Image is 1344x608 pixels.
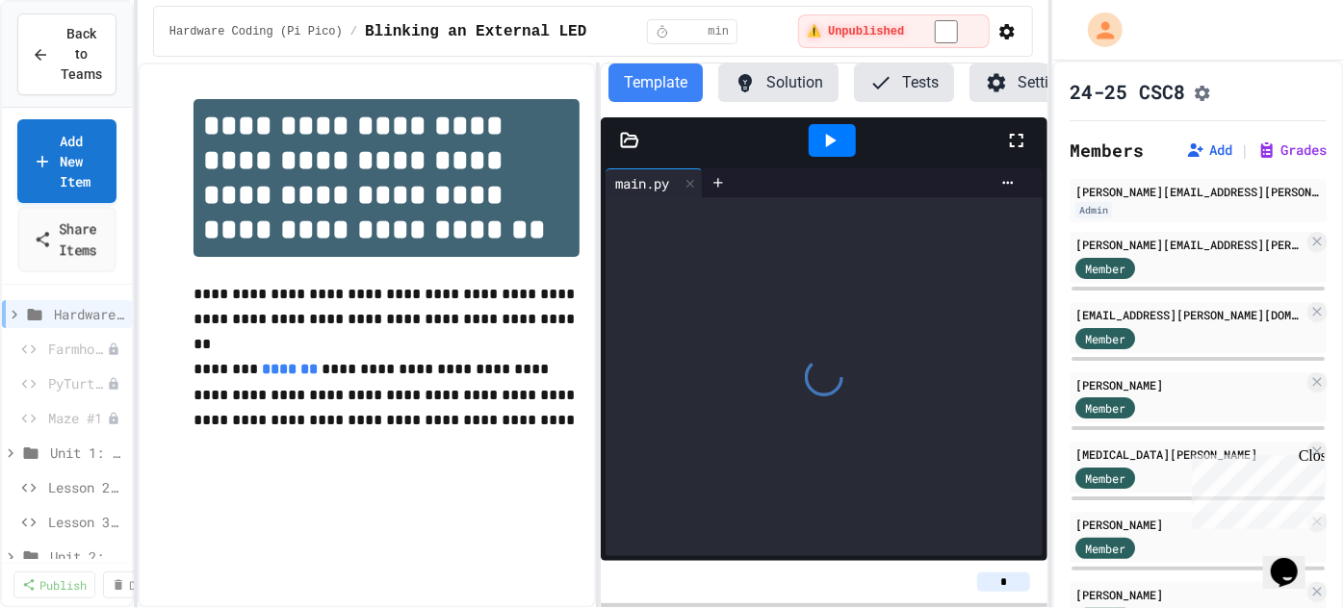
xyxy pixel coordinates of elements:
div: ⚠️ Students cannot see this content! Click the toggle to publish it and make it visible to your c... [798,14,990,48]
div: Unpublished [107,377,120,391]
div: Admin [1075,202,1112,218]
span: ⚠️ Unpublished [807,24,904,39]
span: Member [1085,399,1125,417]
iframe: chat widget [1263,531,1325,589]
span: Member [1085,540,1125,557]
h2: Members [1070,137,1144,164]
div: [MEDICAL_DATA][PERSON_NAME] [1075,445,1304,463]
span: / [350,24,357,39]
span: Lesson 2-Zap the Bugs! [48,477,124,497]
button: Grades [1257,140,1327,160]
span: Member [1085,260,1125,277]
span: Member [1085,330,1125,347]
span: Unit 1: Intro to Python [50,443,124,463]
div: Unpublished [107,342,120,356]
div: Chat with us now!Close [8,8,133,122]
span: Hardware Coding (Pi Pico) [54,304,124,324]
button: Tests [854,63,954,102]
span: Back to Teams [61,24,102,85]
div: [PERSON_NAME][EMAIL_ADDRESS][PERSON_NAME][DOMAIN_NAME] [1075,183,1321,200]
button: Solution [718,63,839,102]
span: min [708,24,729,39]
div: [PERSON_NAME] [1075,516,1304,533]
span: Hardware Coding (Pi Pico) [169,24,343,39]
a: Add New Item [17,119,116,203]
span: Lesson 3: Running & Editing a Program [48,512,124,532]
div: [PERSON_NAME] [1075,376,1304,393]
div: [PERSON_NAME][EMAIL_ADDRESS][PERSON_NAME][DOMAIN_NAME] [1075,236,1304,253]
iframe: chat widget [1184,447,1325,529]
button: Back to Teams [17,13,116,95]
div: Unpublished [107,412,120,425]
span: | [1240,139,1250,162]
input: publish toggle [912,20,981,43]
div: [PERSON_NAME] [1075,586,1304,603]
button: Template [608,63,703,102]
button: Settings [969,63,1089,102]
span: Member [1085,469,1125,487]
div: main.py [606,173,679,193]
span: PyTurtle - Fill Command with Random Number Generator [48,373,107,393]
a: Share Items [18,207,116,271]
span: Maze #1 [48,408,107,428]
a: Publish [13,571,95,598]
button: Assignment Settings [1193,80,1212,103]
div: [EMAIL_ADDRESS][PERSON_NAME][DOMAIN_NAME] [1075,306,1304,323]
h1: 24-25 CSC8 [1070,78,1185,105]
div: My Account [1068,8,1127,52]
div: main.py [606,168,703,197]
button: Add [1186,140,1232,160]
span: Unit 2: Moving the Turtle [50,546,124,567]
span: Blinking an External LED [365,20,586,43]
a: Delete [103,571,178,598]
span: Farmhouse [48,339,107,359]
